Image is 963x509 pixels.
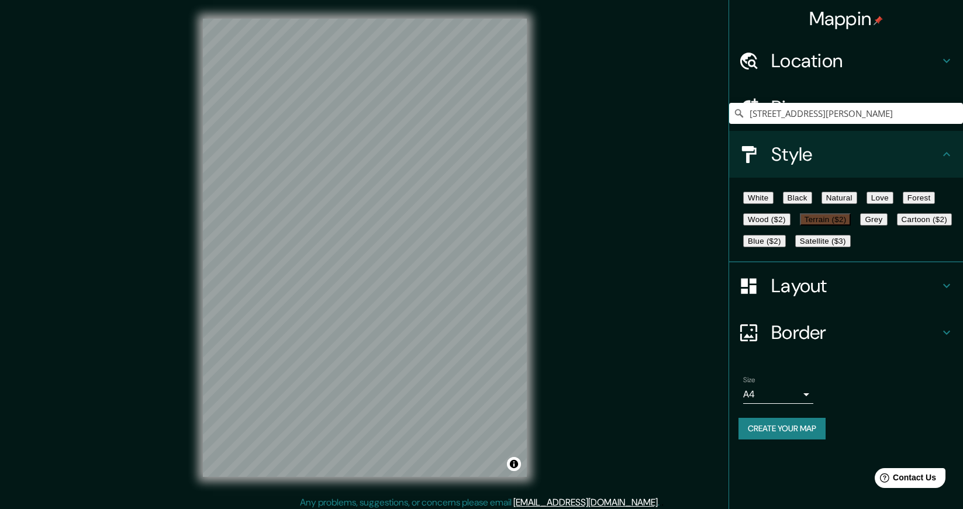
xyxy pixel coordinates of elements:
button: Cartoon ($2) [897,213,952,226]
div: Layout [729,262,963,309]
div: A4 [743,385,813,404]
button: Wood ($2) [743,213,791,226]
button: Terrain ($2) [800,213,851,226]
div: Border [729,309,963,356]
div: Style [729,131,963,178]
button: Satellite ($3) [795,235,851,247]
button: White [743,192,774,204]
h4: Layout [771,274,940,297]
div: Location [729,37,963,84]
h4: Border [771,321,940,344]
button: Create your map [738,418,826,439]
button: Love [867,192,893,204]
button: Natural [822,192,857,204]
iframe: Help widget launcher [859,463,950,496]
button: Blue ($2) [743,235,786,247]
h4: Location [771,49,940,72]
h4: Mappin [809,7,883,30]
button: Toggle attribution [507,457,521,471]
img: pin-icon.png [874,16,883,25]
button: Black [783,192,812,204]
h4: Pins [771,96,940,119]
input: Pick your city or area [729,103,963,124]
button: Forest [903,192,936,204]
h4: Style [771,143,940,166]
div: Pins [729,84,963,131]
canvas: Map [203,19,527,477]
a: [EMAIL_ADDRESS][DOMAIN_NAME] [513,496,658,508]
button: Grey [860,213,887,226]
label: Size [743,375,755,385]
